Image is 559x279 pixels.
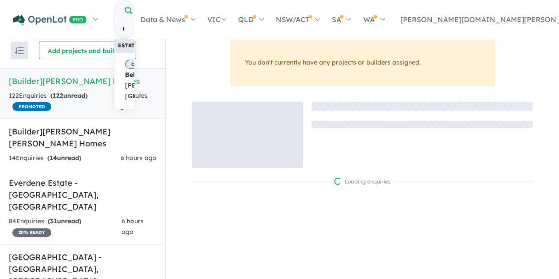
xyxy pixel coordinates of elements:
[9,153,81,164] div: 14 Enquir ies
[48,217,81,225] strong: ( unread)
[125,60,172,69] span: COMING SOON
[53,92,63,99] span: 122
[125,60,194,102] span: Estate - [PERSON_NAME][GEOGRAPHIC_DATA]
[116,92,148,110] span: 31 minutes ago
[9,216,122,237] div: 84 Enquir ies
[12,102,51,111] span: PROMOTED
[325,4,357,35] a: SA
[230,40,495,86] div: You don't currently have any projects or builders assigned.
[15,47,24,54] img: sort.svg
[201,4,232,35] a: VIC
[232,4,270,35] a: QLD
[114,52,136,109] a: COMING SOON BellaVistaEstate - [PERSON_NAME][GEOGRAPHIC_DATA]
[50,217,57,225] span: 31
[47,154,81,162] strong: ( unread)
[39,42,136,59] button: Add projects and builders
[9,126,156,149] h5: [Builder] [PERSON_NAME] [PERSON_NAME] Homes
[114,19,132,38] input: Try estate name, suburb, builder or developer
[49,154,57,162] span: 14
[270,4,325,35] a: NSW/ACT
[357,4,390,35] a: WA
[9,75,156,87] h5: [Builder] [PERSON_NAME] Homes
[50,92,87,99] strong: ( unread)
[134,4,201,35] a: Data & News
[13,15,87,26] img: Openlot PRO Logo White
[12,228,51,237] span: 20 % READY
[122,217,144,236] span: 6 hours ago
[334,177,391,186] div: Loading enquiries
[9,91,116,112] div: 122 Enquir ies
[125,71,156,79] strong: BellaVista
[9,177,156,213] h5: Everdene Estate - [GEOGRAPHIC_DATA] , [GEOGRAPHIC_DATA]
[118,42,142,49] b: Estates
[121,154,156,162] span: 6 hours ago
